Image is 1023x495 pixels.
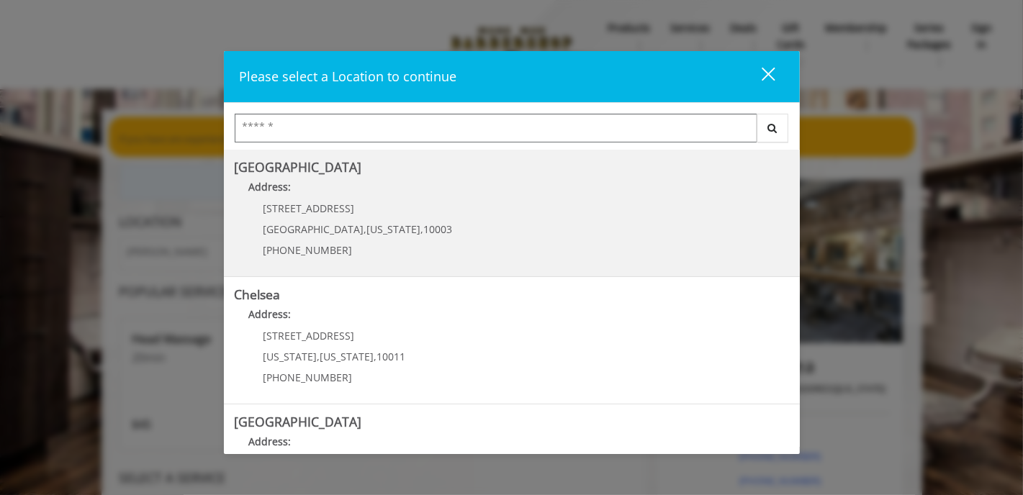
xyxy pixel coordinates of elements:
[364,222,367,236] span: ,
[235,114,757,142] input: Search Center
[235,286,281,303] b: Chelsea
[320,350,374,363] span: [US_STATE]
[745,66,774,88] div: close dialog
[765,123,781,133] i: Search button
[249,180,292,194] b: Address:
[263,201,355,215] span: [STREET_ADDRESS]
[263,222,364,236] span: [GEOGRAPHIC_DATA]
[421,222,424,236] span: ,
[374,350,377,363] span: ,
[235,158,362,176] b: [GEOGRAPHIC_DATA]
[735,62,784,91] button: close dialog
[263,243,353,257] span: [PHONE_NUMBER]
[317,350,320,363] span: ,
[263,350,317,363] span: [US_STATE]
[235,114,789,150] div: Center Select
[240,68,457,85] span: Please select a Location to continue
[249,307,292,321] b: Address:
[263,329,355,342] span: [STREET_ADDRESS]
[377,350,406,363] span: 10011
[367,222,421,236] span: [US_STATE]
[424,222,453,236] span: 10003
[263,371,353,384] span: [PHONE_NUMBER]
[249,435,292,448] b: Address:
[235,413,362,430] b: [GEOGRAPHIC_DATA]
